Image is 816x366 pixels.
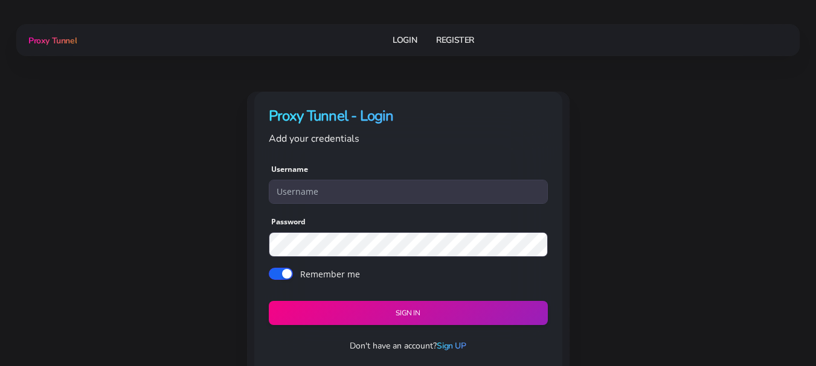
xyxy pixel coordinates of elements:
p: Don't have an account? [259,339,557,352]
label: Username [271,164,308,175]
h4: Proxy Tunnel - Login [269,106,548,126]
iframe: Webchat Widget [747,297,801,351]
a: Login [393,29,417,51]
input: Username [269,180,548,204]
p: Add your credentials [269,131,548,147]
a: Proxy Tunnel [26,31,77,50]
span: Proxy Tunnel [28,35,77,46]
label: Password [271,216,306,227]
a: Sign UP [437,340,466,352]
a: Register [436,29,474,51]
button: Sign in [269,301,548,326]
label: Remember me [300,268,360,280]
